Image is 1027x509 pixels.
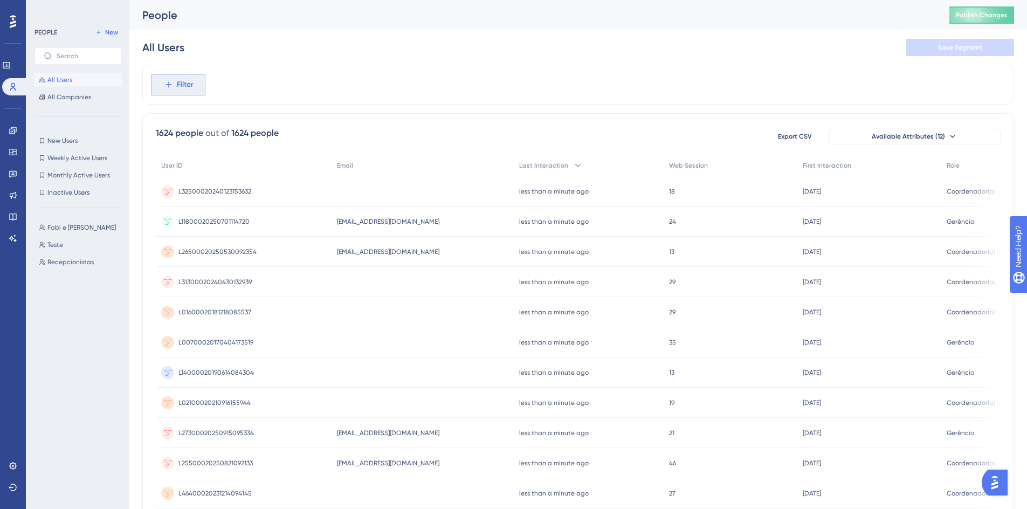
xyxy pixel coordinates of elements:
[519,188,589,195] time: less than a minute ago
[519,399,589,407] time: less than a minute ago
[178,429,254,437] span: L27300020250915095334
[178,187,251,196] span: L32500020240123153632
[947,308,995,317] span: Coordenador(a)
[178,308,251,317] span: L01600020181218085537
[947,459,995,467] span: Coordenador(a)
[803,218,821,225] time: [DATE]
[205,127,229,140] div: out of
[778,132,812,141] span: Export CSV
[177,78,194,91] span: Filter
[337,217,439,226] span: [EMAIL_ADDRESS][DOMAIN_NAME]
[178,459,253,467] span: L25500020250821092133
[35,73,122,86] button: All Users
[947,278,995,286] span: Coordenador(a)
[803,161,851,170] span: First Interaction
[669,459,676,467] span: 46
[178,489,252,498] span: L46400020231214094145
[669,338,676,347] span: 35
[519,490,589,497] time: less than a minute ago
[669,308,676,317] span: 29
[519,248,589,256] time: less than a minute ago
[178,247,257,256] span: L26500020250530092354
[669,161,708,170] span: Web Session
[906,39,1014,56] button: Save Segment
[803,248,821,256] time: [DATE]
[47,240,63,249] span: Teste
[947,338,975,347] span: Gerência
[947,247,995,256] span: Coordenador(a)
[178,217,250,226] span: L11800020250701114720
[982,466,1014,499] iframe: UserGuiding AI Assistant Launcher
[105,28,118,37] span: New
[947,368,975,377] span: Gerência
[337,459,439,467] span: [EMAIL_ADDRESS][DOMAIN_NAME]
[828,128,1001,145] button: Available Attributes (12)
[47,75,72,84] span: All Users
[768,128,822,145] button: Export CSV
[519,459,589,467] time: less than a minute ago
[178,398,251,407] span: L02100020210916155944
[35,152,122,164] button: Weekly Active Users
[178,278,252,286] span: L31300020240430132939
[669,398,674,407] span: 19
[669,489,676,498] span: 27
[947,187,995,196] span: Coordenador(a)
[669,429,674,437] span: 21
[337,247,439,256] span: [EMAIL_ADDRESS][DOMAIN_NAME]
[938,43,982,52] span: Save Segment
[231,127,279,140] div: 1624 people
[47,93,91,101] span: All Companies
[803,308,821,316] time: [DATE]
[35,186,122,199] button: Inactive Users
[35,256,128,269] button: Recepcionistas
[47,223,116,232] span: Fabi e [PERSON_NAME]
[35,169,122,182] button: Monthly Active Users
[803,429,821,437] time: [DATE]
[519,308,589,316] time: less than a minute ago
[156,127,203,140] div: 1624 people
[57,52,113,60] input: Search
[142,40,184,55] div: All Users
[669,247,674,256] span: 13
[178,338,253,347] span: L00700020170404173519
[949,6,1014,24] button: Publish Changes
[803,339,821,346] time: [DATE]
[161,161,183,170] span: User ID
[803,369,821,376] time: [DATE]
[35,134,122,147] button: New Users
[151,74,205,95] button: Filter
[47,171,110,180] span: Monthly Active Users
[35,238,128,251] button: Teste
[947,429,975,437] span: Gerência
[47,154,107,162] span: Weekly Active Users
[803,459,821,467] time: [DATE]
[947,161,960,170] span: Role
[35,28,57,37] div: PEOPLE
[669,187,675,196] span: 18
[872,132,945,141] span: Available Attributes (12)
[35,221,128,234] button: Fabi e [PERSON_NAME]
[337,429,439,437] span: [EMAIL_ADDRESS][DOMAIN_NAME]
[47,136,78,145] span: New Users
[35,91,122,104] button: All Companies
[178,368,254,377] span: L14000020190614084304
[47,188,89,197] span: Inactive Users
[519,218,589,225] time: less than a minute ago
[947,217,975,226] span: Gerência
[956,11,1008,19] span: Publish Changes
[669,278,676,286] span: 29
[47,258,94,266] span: Recepcionistas
[92,26,122,39] button: New
[337,161,353,170] span: Email
[519,369,589,376] time: less than a minute ago
[519,429,589,437] time: less than a minute ago
[803,490,821,497] time: [DATE]
[519,278,589,286] time: less than a minute ago
[803,399,821,407] time: [DATE]
[947,398,995,407] span: Coordenador(a)
[142,8,922,23] div: People
[519,161,568,170] span: Last Interaction
[947,489,995,498] span: Coordenador(a)
[669,368,674,377] span: 13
